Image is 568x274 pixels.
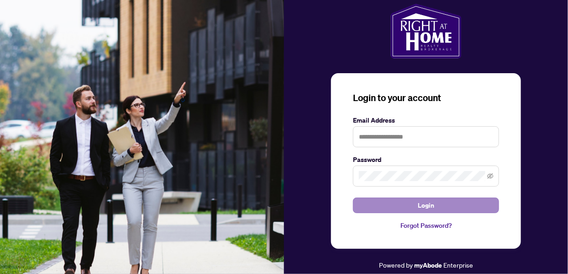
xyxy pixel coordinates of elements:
[443,261,473,269] span: Enterprise
[353,155,499,165] label: Password
[353,91,499,104] h3: Login to your account
[379,261,413,269] span: Powered by
[390,4,461,59] img: ma-logo
[353,198,499,213] button: Login
[353,115,499,125] label: Email Address
[418,198,434,213] span: Login
[414,260,442,270] a: myAbode
[353,220,499,231] a: Forgot Password?
[487,173,494,179] span: eye-invisible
